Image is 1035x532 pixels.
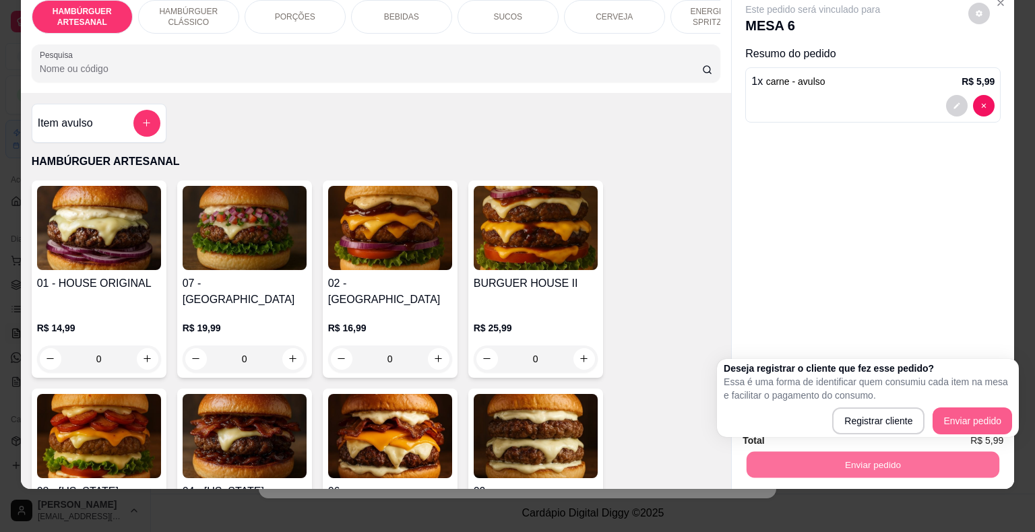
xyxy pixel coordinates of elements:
h4: 04 - [US_STATE] [183,484,307,500]
img: product-image [183,394,307,478]
p: SUCOS [493,11,522,22]
button: add-separate-item [133,110,160,137]
button: decrease-product-quantity [946,95,968,117]
h4: 02 - [GEOGRAPHIC_DATA] [328,275,452,308]
p: HAMBÚRGUER CLÁSSICO [150,6,228,28]
label: Pesquisa [40,49,77,61]
span: R$ 5,99 [970,433,1003,448]
button: decrease-product-quantity [968,3,990,24]
img: product-image [183,186,307,270]
p: R$ 19,99 [183,321,307,335]
button: Registrar cliente [832,407,924,434]
p: CERVEJA [596,11,633,22]
img: product-image [37,186,161,270]
p: Este pedido será vinculado para [745,3,880,16]
p: HAMBÚRGUER ARTESANAL [43,6,121,28]
h2: Deseja registrar o cliente que fez esse pedido? [724,362,1012,375]
p: R$ 16,99 [328,321,452,335]
p: MESA 6 [745,16,880,35]
img: product-image [328,394,452,478]
h4: 06 - [GEOGRAPHIC_DATA] [328,484,452,516]
p: R$ 5,99 [962,75,995,88]
img: product-image [37,394,161,478]
h4: BURGUER HOUSE II [474,275,598,292]
p: R$ 14,99 [37,321,161,335]
p: ENERGÉTICO E SPRITZ DRINK [682,6,760,28]
h4: Item avulso [38,115,93,131]
h4: 07 - [GEOGRAPHIC_DATA] [183,275,307,308]
p: R$ 25,99 [474,321,598,335]
img: product-image [328,186,452,270]
h4: 09 - [GEOGRAPHIC_DATA] [474,484,598,516]
span: carne - avulso [766,76,825,87]
p: Resumo do pedido [745,46,1001,62]
h4: 01 - HOUSE ORIGINAL [37,275,161,292]
img: product-image [474,394,598,478]
p: Essa é uma forma de identificar quem consumiu cada item na mesa e facilitar o pagamento do consumo. [724,375,1012,402]
p: PORÇÕES [275,11,315,22]
strong: Total [743,435,764,446]
button: Enviar pedido [747,452,999,478]
p: 1 x [751,73,825,90]
p: BEBIDAS [384,11,419,22]
button: Enviar pedido [933,407,1012,434]
input: Pesquisa [40,62,702,75]
p: HAMBÚRGUER ARTESANAL [32,154,721,170]
button: decrease-product-quantity [973,95,995,117]
img: product-image [474,186,598,270]
h4: 08 - [US_STATE] [37,484,161,500]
